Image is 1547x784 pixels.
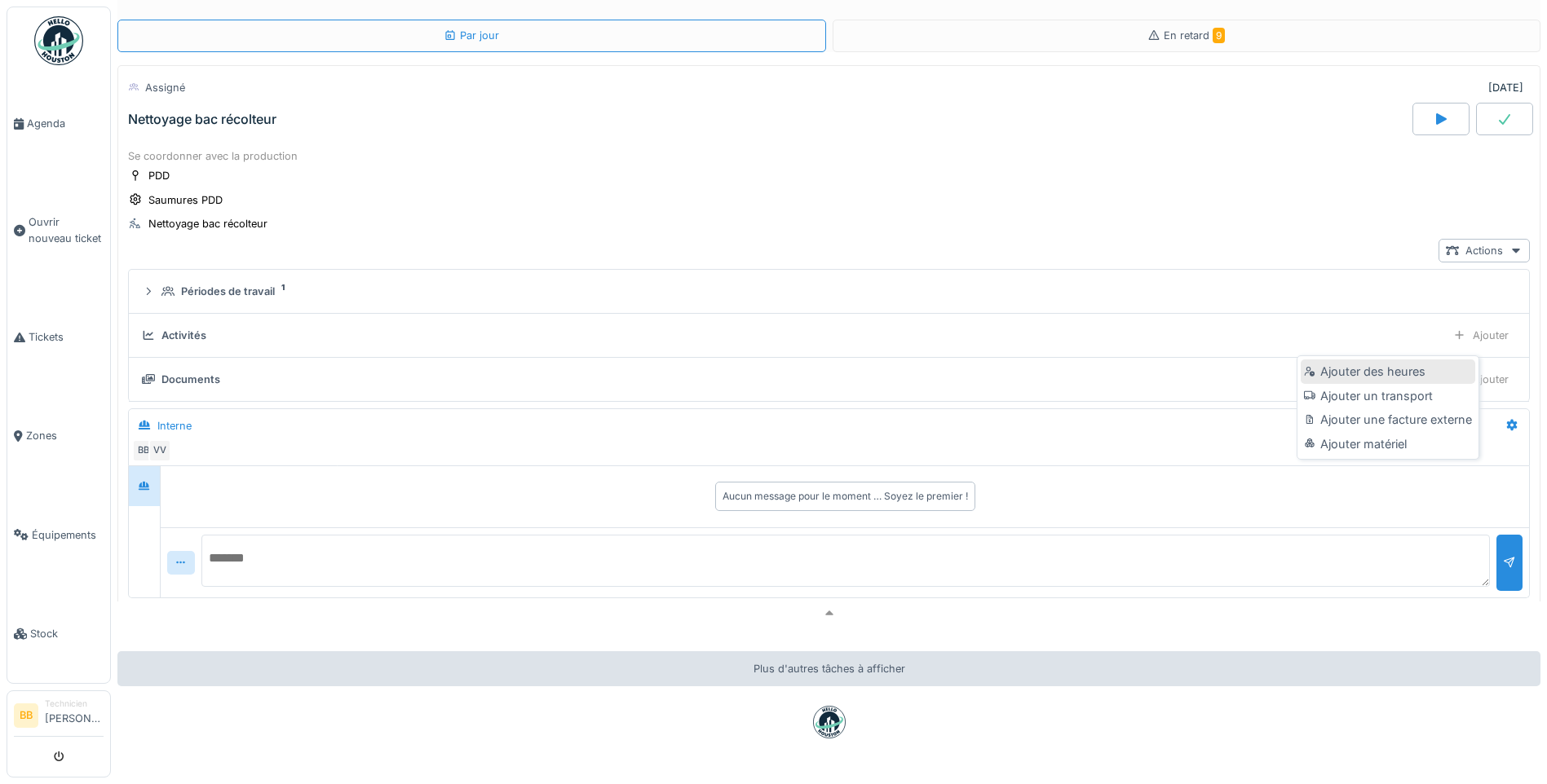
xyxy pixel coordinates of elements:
div: Assigné [145,80,185,95]
span: Équipements [32,527,104,543]
summary: ActivitésAjouter [135,320,1523,350]
img: badge-BVDL4wpA.svg [813,706,846,738]
span: 9 [1213,28,1225,43]
span: En retard [1164,29,1225,42]
div: BB [132,439,155,462]
div: [DATE] [1488,80,1523,95]
div: Interne [157,418,192,434]
span: Agenda [27,116,104,131]
li: BB [14,703,38,728]
div: Nettoyage bac récolteur [128,112,276,127]
div: Activités [161,328,206,343]
div: Ajouter des heures [1301,359,1474,384]
span: Tickets [29,329,104,345]
div: VV [148,439,171,462]
div: Actions [1439,239,1530,262]
div: Périodes de travail [181,284,275,299]
div: Saumures PDD [148,192,223,208]
div: Ajouter une facture externe [1301,407,1474,432]
div: Se coordonner avec la production [128,148,1530,164]
div: Ajouter un transport [1301,384,1474,408]
span: Zones [26,428,104,443]
div: Aucun message pour le moment … Soyez le premier ! [723,489,968,504]
div: Documents [161,372,220,387]
div: Nettoyage bac récolteur [148,216,267,231]
div: PDD [148,168,170,183]
li: [PERSON_NAME] [45,698,104,733]
div: Technicien [45,698,104,710]
div: Ajouter matériel [1301,432,1474,456]
div: Par jour [444,28,499,43]
span: Ouvrir nouveau ticket [29,214,104,245]
summary: Périodes de travail1 [135,276,1523,306]
div: Plus d'autres tâches à afficher [117,651,1540,686]
img: Badge_color-CXgf-gQk.svg [34,16,83,65]
div: Ajouter [1446,324,1516,347]
span: Stock [30,626,104,641]
summary: DocumentsAjouter [135,364,1523,394]
div: Ajouter [1446,368,1516,391]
